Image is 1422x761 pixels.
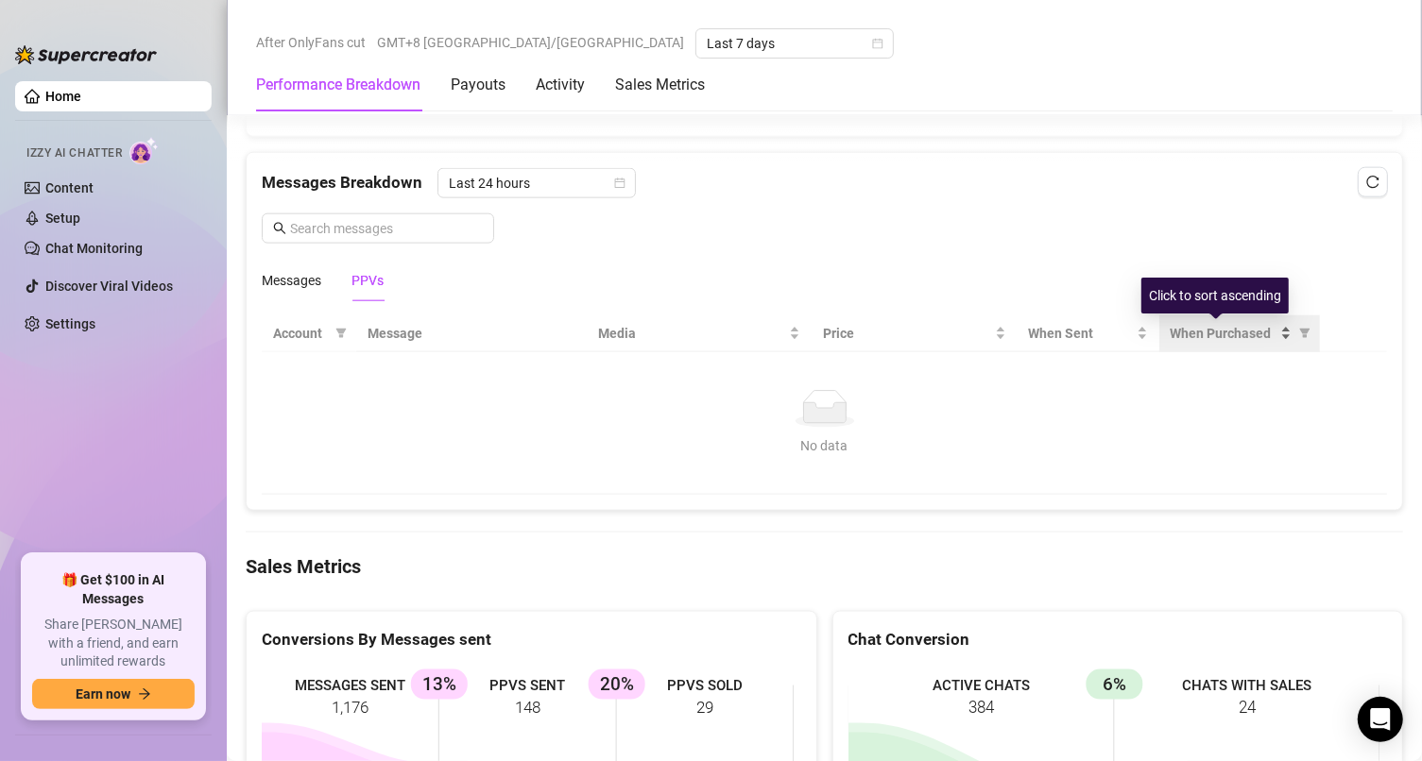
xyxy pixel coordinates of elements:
[256,28,366,57] span: After OnlyFans cut
[1366,176,1379,189] span: reload
[262,168,1387,198] div: Messages Breakdown
[45,180,94,195] a: Content
[1159,315,1320,352] th: When Purchased
[281,435,1368,456] div: No data
[45,316,95,331] a: Settings
[823,323,990,344] span: Price
[290,218,483,239] input: Search messages
[32,679,195,709] button: Earn nowarrow-right
[332,319,351,347] span: filter
[26,144,122,162] span: Izzy AI Chatter
[262,627,801,652] div: Conversions By Messages sent
[812,315,1017,352] th: Price
[451,74,505,96] div: Payouts
[536,74,585,96] div: Activity
[377,28,684,57] span: GMT+8 [GEOGRAPHIC_DATA]/[GEOGRAPHIC_DATA]
[1299,328,1311,339] span: filter
[848,627,1388,652] div: Chat Conversion
[1358,697,1403,742] div: Open Intercom Messenger
[598,323,785,344] span: Media
[129,137,159,164] img: AI Chatter
[45,89,81,104] a: Home
[1295,319,1314,347] span: filter
[45,211,80,226] a: Setup
[1018,315,1159,352] th: When Sent
[273,323,328,344] span: Account
[335,328,347,339] span: filter
[351,270,384,291] div: PPVs
[32,616,195,671] span: Share [PERSON_NAME] with a friend, and earn unlimited rewards
[1171,323,1276,344] span: When Purchased
[45,241,143,256] a: Chat Monitoring
[449,169,625,197] span: Last 24 hours
[707,29,882,58] span: Last 7 days
[614,178,625,189] span: calendar
[872,38,883,49] span: calendar
[15,45,157,64] img: logo-BBDzfeDw.svg
[256,74,420,96] div: Performance Breakdown
[45,279,173,294] a: Discover Viral Videos
[615,74,705,96] div: Sales Metrics
[273,222,286,235] span: search
[1141,278,1289,313] div: Click to sort ascending
[246,553,1403,580] h4: Sales Metrics
[262,270,321,291] div: Messages
[138,687,151,701] span: arrow-right
[32,571,195,608] span: 🎁 Get $100 in AI Messages
[356,315,587,352] th: Message
[1029,323,1133,344] span: When Sent
[587,315,812,352] th: Media
[76,686,130,702] span: Earn now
